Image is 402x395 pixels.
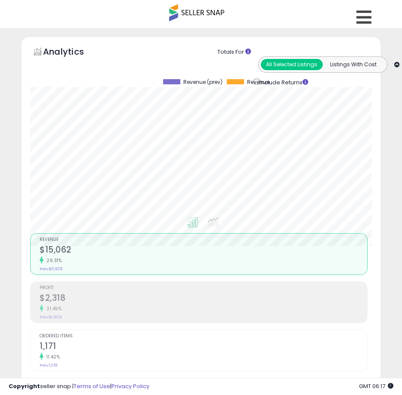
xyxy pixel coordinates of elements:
div: seller snap | | [9,383,149,391]
span: Ordered Items [40,334,367,339]
small: Prev: $11,925 [40,266,62,272]
span: Revenue (prev) [183,79,223,85]
h5: Analytics [43,46,101,60]
span: Profit [40,286,367,290]
span: 2025-08-13 06:17 GMT [359,382,393,390]
small: 11.42% [43,354,60,360]
span: Revenue [40,238,367,242]
a: Terms of Use [74,382,110,390]
h2: $2,318 [40,293,367,305]
strong: Copyright [9,382,40,390]
h2: $15,062 [40,245,367,256]
small: Prev: 1,051 [40,363,58,368]
small: 26.31% [43,257,62,264]
h2: 1,171 [40,341,367,353]
small: Prev: $1,909 [40,315,62,320]
a: Privacy Policy [111,382,149,390]
span: Revenue [247,79,269,85]
small: 21.45% [43,306,62,312]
